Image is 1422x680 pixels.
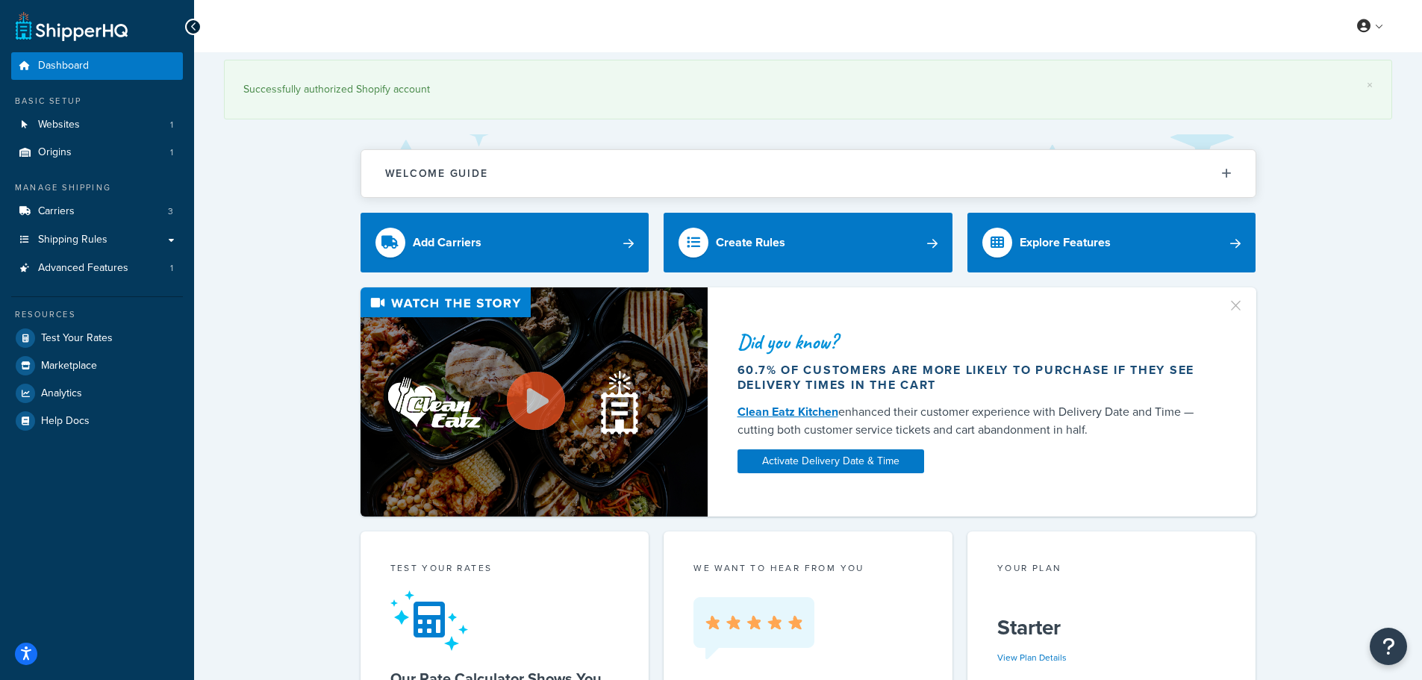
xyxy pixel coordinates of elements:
[11,139,183,166] li: Origins
[11,95,183,107] div: Basic Setup
[361,150,1256,197] button: Welcome Guide
[11,111,183,139] a: Websites1
[1370,628,1407,665] button: Open Resource Center
[361,287,708,517] img: Video thumbnail
[11,52,183,80] a: Dashboard
[11,308,183,321] div: Resources
[737,331,1209,352] div: Did you know?
[11,226,183,254] a: Shipping Rules
[38,262,128,275] span: Advanced Features
[41,415,90,428] span: Help Docs
[170,262,173,275] span: 1
[38,146,72,159] span: Origins
[737,363,1209,393] div: 60.7% of customers are more likely to purchase if they see delivery times in the cart
[38,205,75,218] span: Carriers
[967,213,1256,272] a: Explore Features
[737,403,1209,439] div: enhanced their customer experience with Delivery Date and Time — cutting both customer service ti...
[41,360,97,372] span: Marketplace
[41,387,82,400] span: Analytics
[997,651,1067,664] a: View Plan Details
[664,213,952,272] a: Create Rules
[11,198,183,225] li: Carriers
[41,332,113,345] span: Test Your Rates
[1367,79,1373,91] a: ×
[997,561,1226,578] div: Your Plan
[168,205,173,218] span: 3
[11,255,183,282] li: Advanced Features
[716,232,785,253] div: Create Rules
[11,408,183,434] a: Help Docs
[38,234,107,246] span: Shipping Rules
[170,119,173,131] span: 1
[38,119,80,131] span: Websites
[11,352,183,379] a: Marketplace
[11,111,183,139] li: Websites
[390,561,620,578] div: Test your rates
[11,325,183,352] a: Test Your Rates
[737,403,838,420] a: Clean Eatz Kitchen
[1020,232,1111,253] div: Explore Features
[737,449,924,473] a: Activate Delivery Date & Time
[385,168,488,179] h2: Welcome Guide
[361,213,649,272] a: Add Carriers
[243,79,1373,100] div: Successfully authorized Shopify account
[693,561,923,575] p: we want to hear from you
[38,60,89,72] span: Dashboard
[11,181,183,194] div: Manage Shipping
[11,255,183,282] a: Advanced Features1
[11,198,183,225] a: Carriers3
[997,616,1226,640] h5: Starter
[170,146,173,159] span: 1
[11,139,183,166] a: Origins1
[11,380,183,407] a: Analytics
[413,232,481,253] div: Add Carriers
